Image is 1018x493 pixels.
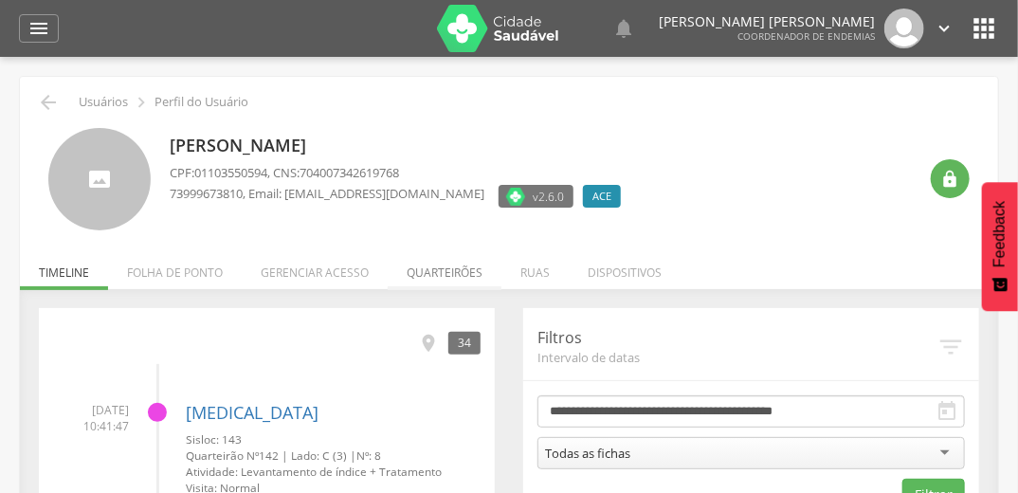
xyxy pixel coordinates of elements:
[448,332,481,354] div: 34
[194,164,267,181] span: 01103550594
[170,164,630,182] p: CPF: , CNS:
[170,185,243,202] span: 73999673810
[170,134,630,158] p: [PERSON_NAME]
[155,95,248,110] p: Perfil do Usuário
[291,447,356,463] span: Lado: C (3) |
[53,402,129,434] span: [DATE] 10:41:47
[934,18,954,39] i: 
[388,246,501,290] li: Quarteirões
[170,185,484,203] p: , Email: [EMAIL_ADDRESS][DOMAIN_NAME]
[501,246,569,290] li: Ruas
[37,91,60,114] i: Voltar
[969,13,999,44] i: 
[545,445,630,462] div: Todas as fichas
[300,164,399,181] span: 704007342619768
[982,182,1018,311] button: Feedback - Mostrar pesquisa
[533,187,564,206] span: v2.6.0
[499,185,573,208] label: Versão do aplicativo
[27,17,50,40] i: 
[592,189,611,204] span: ACE
[131,92,152,113] i: 
[941,170,960,189] i: 
[79,95,128,110] p: Usuários
[108,246,242,290] li: Folha de ponto
[537,327,936,349] p: Filtros
[537,349,936,366] span: Intervalo de datas
[186,464,481,480] small: Atividade: Levantamento de índice + Tratamento
[931,159,970,198] div: Resetar senha
[186,431,242,447] span: Sisloc: 143
[186,447,259,463] span: Quarteirão Nº
[659,15,875,28] p: [PERSON_NAME] [PERSON_NAME]
[418,333,439,354] i: Ver no mapa
[936,400,958,423] i: 
[612,9,635,48] a: 
[242,246,388,290] li: Gerenciar acesso
[936,333,965,361] i: 
[259,447,288,463] span: 142 |
[991,201,1009,267] span: Feedback
[612,17,635,40] i: 
[737,29,875,43] span: Coordenador de Endemias
[569,246,681,290] li: Dispositivos
[19,14,59,43] a: 
[186,447,481,464] small: Nº: 8
[934,9,954,48] a: 
[186,401,318,424] a: [MEDICAL_DATA]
